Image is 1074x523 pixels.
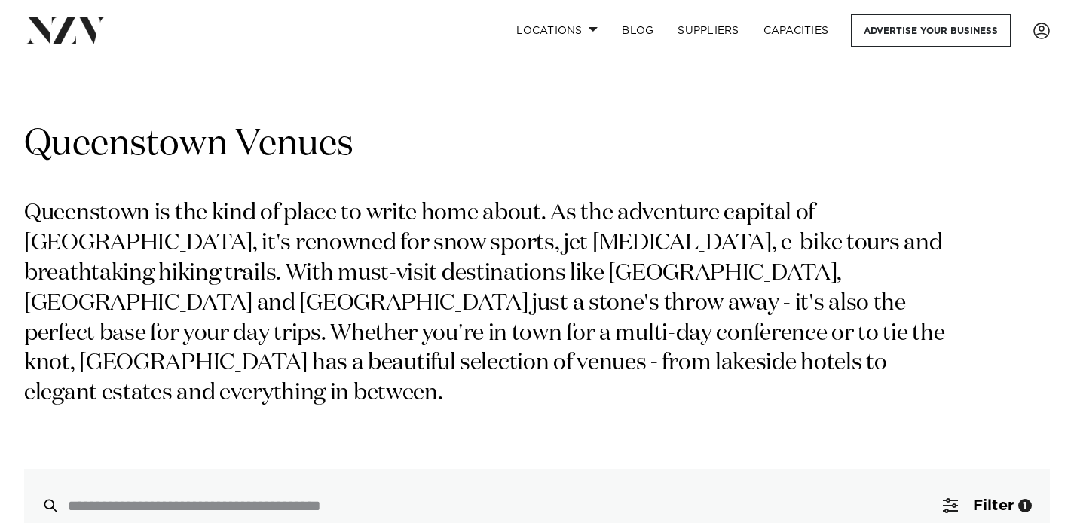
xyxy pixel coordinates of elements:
span: Filter [973,498,1014,513]
h1: Queenstown Venues [24,121,1050,169]
a: Capacities [751,14,841,47]
img: nzv-logo.png [24,17,106,44]
a: BLOG [610,14,666,47]
div: 1 [1018,499,1032,512]
p: Queenstown is the kind of place to write home about. As the adventure capital of [GEOGRAPHIC_DATA... [24,199,956,409]
a: SUPPLIERS [666,14,751,47]
a: Locations [504,14,610,47]
a: Advertise your business [851,14,1011,47]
